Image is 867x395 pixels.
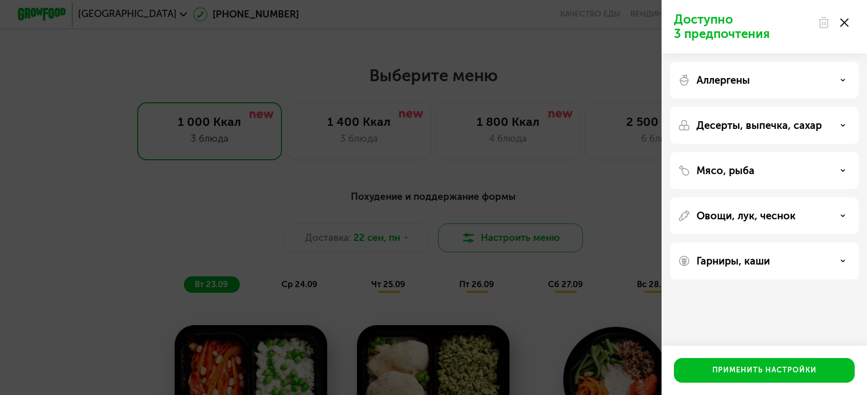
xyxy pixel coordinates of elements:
[696,74,750,86] p: Аллергены
[696,255,770,267] p: Гарниры, каши
[712,365,817,375] div: Применить настройки
[696,210,796,222] p: Овощи, лук, чеснок
[696,164,755,177] p: Мясо, рыба
[674,358,855,383] button: Применить настройки
[674,12,812,41] p: Доступно 3 предпочтения
[696,119,822,131] p: Десерты, выпечка, сахар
